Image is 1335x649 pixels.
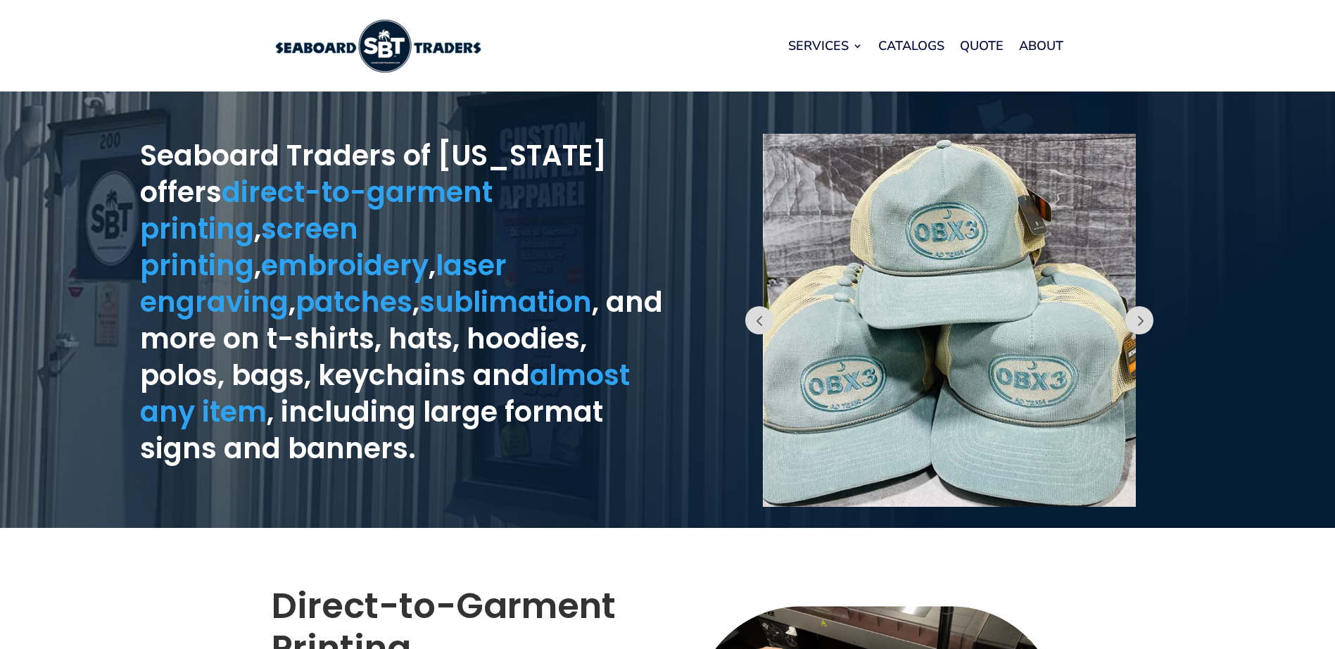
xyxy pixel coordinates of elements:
[140,137,668,474] h1: Seaboard Traders of [US_STATE] offers , , , , , , and more on t-shirts, hats, hoodies, polos, bag...
[140,355,630,431] a: almost any item
[261,246,429,285] a: embroidery
[140,172,493,248] a: direct-to-garment printing
[296,282,412,322] a: patches
[1125,306,1153,334] button: Prev
[878,19,944,73] a: Catalogs
[140,246,507,322] a: laser engraving
[1019,19,1063,73] a: About
[788,19,863,73] a: Services
[763,134,1136,507] img: embroidered hats
[140,209,358,285] a: screen printing
[960,19,1004,73] a: Quote
[745,306,773,334] button: Prev
[419,282,592,322] a: sublimation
